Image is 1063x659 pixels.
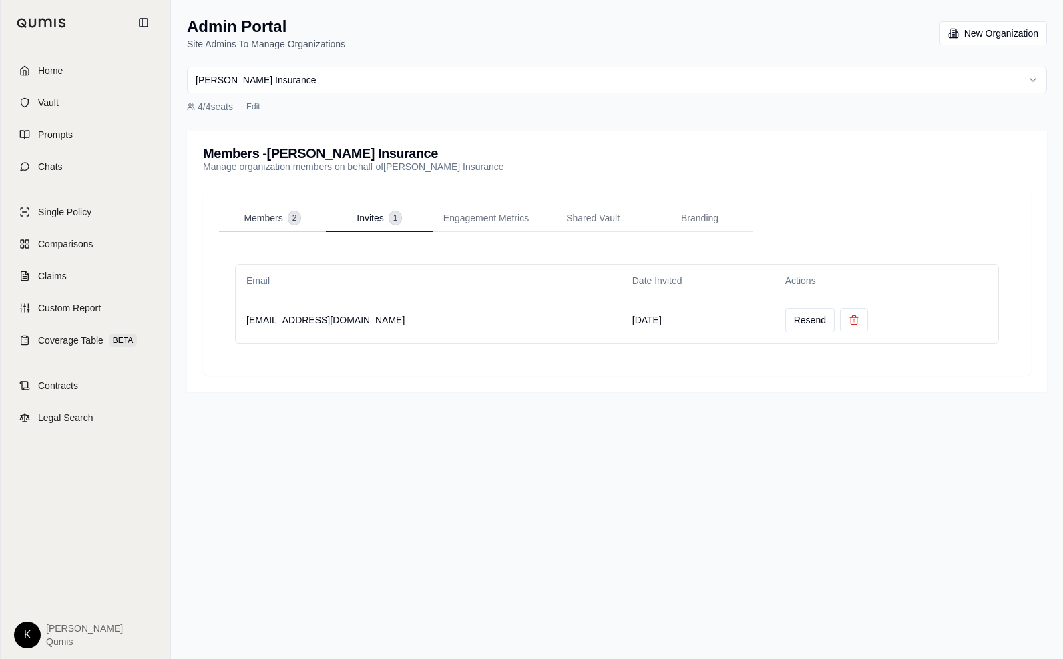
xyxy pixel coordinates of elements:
a: Single Policy [9,197,162,227]
p: Site Admins To Manage Organizations [187,37,345,51]
button: Collapse sidebar [133,12,154,33]
span: 2 [288,211,301,225]
a: Home [9,56,162,85]
a: Custom Report [9,293,162,323]
span: Claims [38,269,67,283]
span: Qumis [46,635,123,648]
a: Legal Search [9,403,162,432]
a: Prompts [9,120,162,149]
th: Date Invited [622,265,775,297]
td: [EMAIL_ADDRESS][DOMAIN_NAME] [236,297,622,343]
span: Prompts [38,128,73,141]
span: Single Policy [38,205,91,219]
h1: Admin Portal [187,16,345,37]
span: Branding [681,211,718,225]
a: Coverage TableBETA [9,325,162,355]
a: Chats [9,152,162,181]
th: Actions [775,265,998,297]
span: Members [244,211,282,225]
span: Custom Report [38,301,101,315]
span: Engagement Metrics [443,211,529,225]
span: BETA [109,334,137,347]
span: 4 / 4 seats [198,100,233,113]
button: New Organization [939,21,1047,45]
h3: Members - [PERSON_NAME] Insurance [203,147,504,160]
td: [DATE] [622,297,775,343]
span: 1 [389,211,402,225]
img: Qumis Logo [17,18,67,28]
span: Vault [38,96,59,109]
span: Shared Vault [566,211,620,225]
a: Claims [9,261,162,291]
span: Home [38,64,63,77]
button: Resend [785,308,835,332]
span: Chats [38,160,63,173]
span: Coverage Table [38,334,103,347]
th: Email [236,265,622,297]
a: Contracts [9,371,162,400]
p: Manage organization members on behalf of [PERSON_NAME] Insurance [203,160,504,173]
span: Legal Search [38,411,93,424]
div: K [14,622,41,648]
span: Invites [357,211,383,225]
a: Vault [9,88,162,117]
span: [PERSON_NAME] [46,622,123,635]
button: Edit [241,99,266,115]
span: Comparisons [38,237,93,251]
a: Comparisons [9,229,162,259]
span: Contracts [38,379,78,392]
